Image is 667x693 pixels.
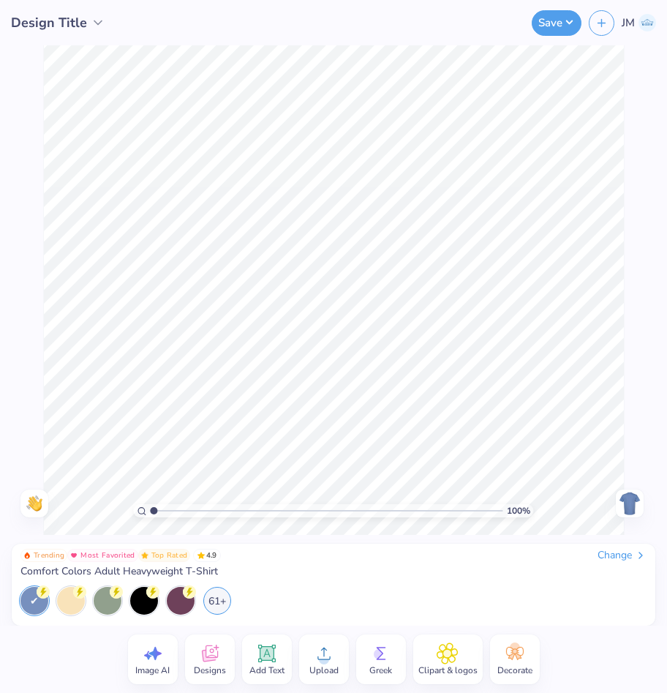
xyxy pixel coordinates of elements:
button: Badge Button [67,549,137,562]
span: Add Text [249,664,284,676]
img: Trending sort [23,552,31,559]
span: 100 % [507,504,530,517]
span: Clipart & logos [418,664,478,676]
span: Image AI [135,664,170,676]
span: Upload [309,664,339,676]
img: Most Favorited sort [70,552,78,559]
button: Badge Button [138,549,191,562]
img: Top Rated sort [141,552,148,559]
span: Designs [194,664,226,676]
img: Jullylla Marie Lalis [638,14,656,31]
span: Top Rated [151,552,188,559]
span: Most Favorited [80,552,135,559]
span: Greek [369,664,392,676]
button: Save [532,10,581,36]
span: 4.9 [193,549,221,562]
a: JM [622,14,656,31]
span: Comfort Colors Adult Heavyweight T-Shirt [20,565,218,578]
span: Design Title [11,13,87,33]
img: Back [618,492,641,515]
span: Decorate [497,664,532,676]
button: Badge Button [20,549,67,562]
div: 61+ [203,587,231,615]
span: Trending [34,552,64,559]
span: JM [622,15,635,31]
div: Change [598,549,647,562]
